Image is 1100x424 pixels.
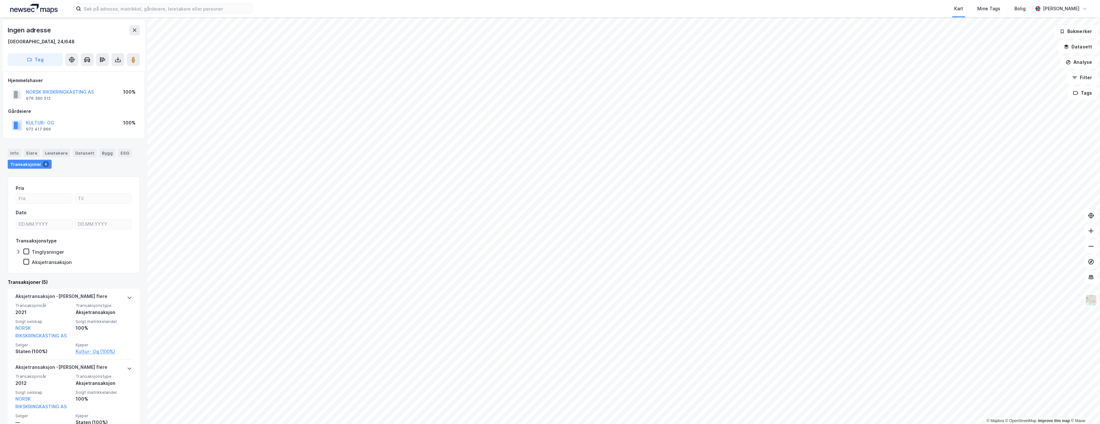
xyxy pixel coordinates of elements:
[8,53,63,66] button: Tag
[73,149,97,157] div: Datasett
[1060,56,1097,69] button: Analyse
[15,325,67,338] a: NORSK RIKSKRINGKASTING AS
[10,4,58,13] img: logo.a4113a55bc3d86da70a041830d287a7e.svg
[76,348,132,355] a: Kultur- Og (100%)
[76,374,132,379] span: Transaksjonstype
[1038,419,1070,423] a: Improve this map
[15,293,107,303] div: Aksjetransaksjon - [PERSON_NAME] flere
[118,149,132,157] div: ESG
[99,149,115,157] div: Bygg
[24,149,40,157] div: Eiere
[8,160,52,169] div: Transaksjoner
[76,413,132,419] span: Kjøper
[15,374,72,379] span: Transaksjonsår
[15,363,107,374] div: Aksjetransaksjon - [PERSON_NAME] flere
[15,303,72,308] span: Transaksjonsår
[16,209,27,216] div: Dato
[15,379,72,387] div: 2012
[8,149,21,157] div: Info
[123,119,136,127] div: 100%
[977,5,1000,13] div: Mine Tags
[15,390,72,395] span: Solgt selskap
[123,88,136,96] div: 100%
[16,219,72,229] input: DD.MM.YYYY
[1014,5,1026,13] div: Bolig
[8,25,52,35] div: Ingen adresse
[26,96,51,101] div: 976 390 512
[15,413,72,419] span: Selger
[15,348,72,355] div: Staten (100%)
[32,249,64,255] div: Tinglysninger
[76,324,132,332] div: 100%
[1068,393,1100,424] div: Kontrollprogram for chat
[954,5,963,13] div: Kart
[15,342,72,348] span: Selger
[1068,393,1100,424] iframe: Chat Widget
[8,77,139,84] div: Hjemmelshaver
[1043,5,1079,13] div: [PERSON_NAME]
[8,38,75,46] div: [GEOGRAPHIC_DATA], 24/648
[42,149,70,157] div: Leietakere
[1058,40,1097,53] button: Datasett
[32,259,72,265] div: Aksjetransaksjon
[76,390,132,395] span: Solgt matrikkelandel
[16,194,72,203] input: Fra
[8,107,139,115] div: Gårdeiere
[16,237,57,245] div: Transaksjonstype
[76,303,132,308] span: Transaksjonstype
[987,419,1004,423] a: Mapbox
[76,379,132,387] div: Aksjetransaksjon
[75,194,131,203] input: Til
[26,127,51,132] div: 972 417 866
[1054,25,1097,38] button: Bokmerker
[1067,71,1097,84] button: Filter
[16,184,24,192] div: Pris
[15,319,72,324] span: Solgt selskap
[76,395,132,403] div: 100%
[43,161,49,167] div: 5
[76,309,132,316] div: Aksjetransaksjon
[81,4,252,13] input: Søk på adresse, matrikkel, gårdeiere, leietakere eller personer
[8,278,140,286] div: Transaksjoner (5)
[15,396,67,409] a: NORSK RIKSKRINGKASTING AS
[1005,419,1037,423] a: OpenStreetMap
[15,309,72,316] div: 2021
[76,342,132,348] span: Kjøper
[75,219,131,229] input: DD.MM.YYYY
[1085,294,1097,306] img: Z
[1068,87,1097,99] button: Tags
[76,319,132,324] span: Solgt matrikkelandel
